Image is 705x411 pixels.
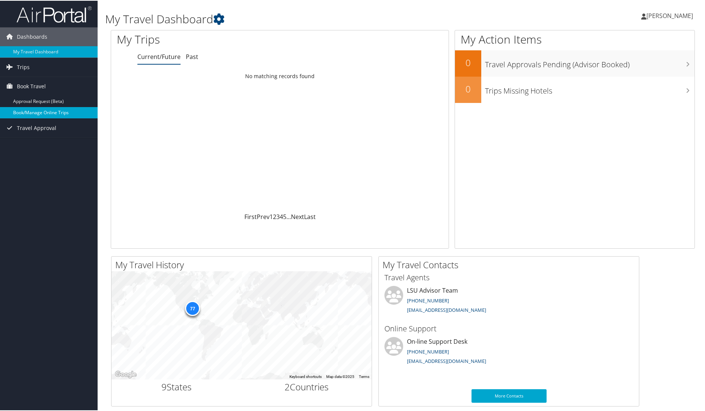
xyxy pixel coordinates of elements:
[286,212,291,220] span: …
[17,57,30,76] span: Trips
[17,76,46,95] span: Book Travel
[407,357,486,364] a: [EMAIL_ADDRESS][DOMAIN_NAME]
[280,212,283,220] a: 4
[407,348,449,354] a: [PHONE_NUMBER]
[407,306,486,313] a: [EMAIL_ADDRESS][DOMAIN_NAME]
[257,212,270,220] a: Prev
[285,380,290,392] span: 2
[17,118,56,137] span: Travel Approval
[105,11,502,26] h1: My Travel Dashboard
[455,56,481,68] h2: 0
[117,31,303,47] h1: My Trips
[384,323,633,333] h3: Online Support
[641,4,700,26] a: [PERSON_NAME]
[161,380,167,392] span: 9
[485,55,694,69] h3: Travel Approvals Pending (Advisor Booked)
[113,369,138,379] img: Google
[137,52,181,60] a: Current/Future
[111,69,449,82] td: No matching records found
[270,212,273,220] a: 1
[381,285,509,322] li: LSU Advisor Team
[115,258,372,270] h2: My Travel History
[383,258,639,270] h2: My Travel Contacts
[472,388,547,402] a: More Contacts
[247,380,366,393] h2: Countries
[359,374,369,378] a: Terms (opens in new tab)
[381,336,509,373] li: On-line Support Desk
[276,212,280,220] a: 3
[289,373,322,379] button: Keyboard shortcuts
[244,212,257,220] a: First
[117,380,236,393] h2: States
[273,212,276,220] a: 2
[455,82,481,95] h2: 0
[485,81,694,95] h3: Trips Missing Hotels
[17,5,92,23] img: airportal-logo.png
[186,52,198,60] a: Past
[407,296,449,303] a: [PHONE_NUMBER]
[113,369,138,379] a: Open this area in Google Maps (opens a new window)
[304,212,316,220] a: Last
[326,374,354,378] span: Map data ©2025
[455,31,694,47] h1: My Action Items
[283,212,286,220] a: 5
[455,50,694,76] a: 0Travel Approvals Pending (Advisor Booked)
[291,212,304,220] a: Next
[384,272,633,282] h3: Travel Agents
[455,76,694,102] a: 0Trips Missing Hotels
[646,11,693,19] span: [PERSON_NAME]
[185,300,200,315] div: 77
[17,27,47,45] span: Dashboards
